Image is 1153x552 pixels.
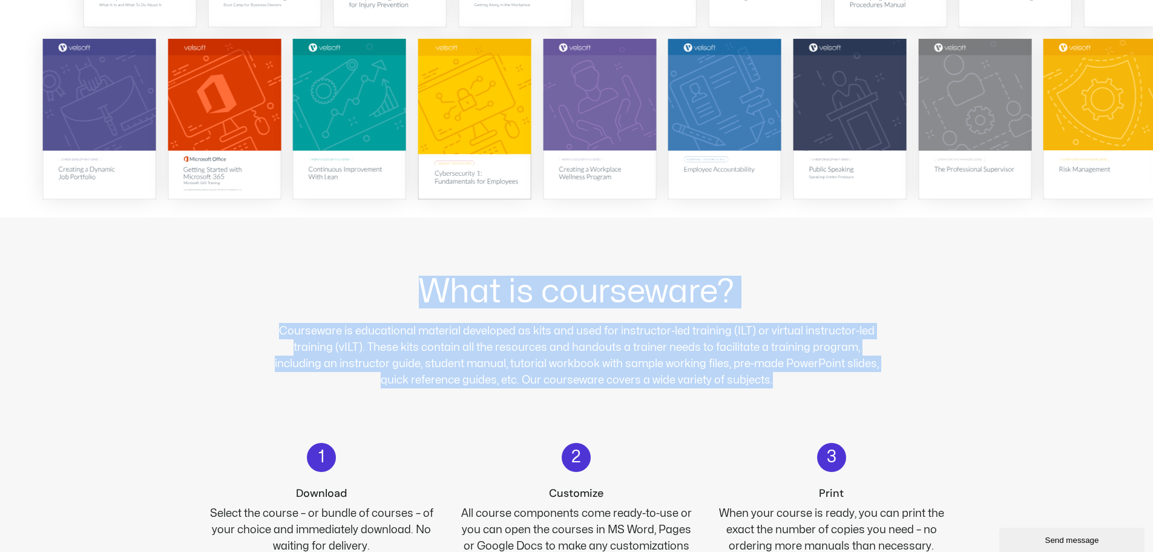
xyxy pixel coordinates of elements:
h2: Download [202,487,442,500]
iframe: chat widget [999,525,1147,552]
h2: 2 [571,449,581,466]
h2: 1 [318,449,325,466]
h2: Print [711,487,951,500]
p: Courseware is educational material developed as kits and used for instructor-led training (ILT) o... [271,323,882,388]
h2: Customize [456,487,697,500]
h2: 3 [827,449,836,466]
h2: What is courseware? [419,276,734,308]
